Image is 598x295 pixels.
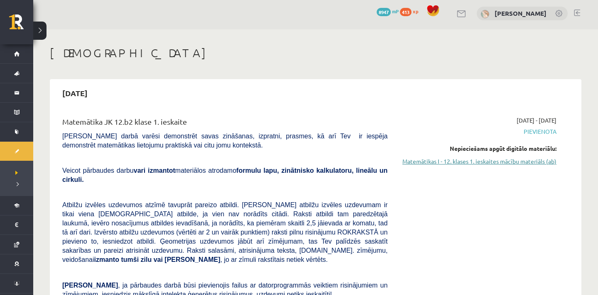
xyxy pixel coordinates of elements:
[481,10,489,18] img: Marta Laura Neļķe
[134,167,175,174] b: vari izmantot
[50,46,581,60] h1: [DEMOGRAPHIC_DATA]
[62,282,118,289] span: [PERSON_NAME]
[400,8,412,16] span: 413
[413,8,418,15] span: xp
[62,167,387,183] span: Veicot pārbaudes darbu materiālos atrodamo
[400,8,422,15] a: 413 xp
[377,8,399,15] a: 8947 mP
[400,144,556,153] div: Nepieciešams apgūt digitālo materiālu:
[495,9,547,17] a: [PERSON_NAME]
[62,201,387,263] span: Atbilžu izvēles uzdevumos atzīmē tavuprāt pareizo atbildi. [PERSON_NAME] atbilžu izvēles uzdevuma...
[392,8,399,15] span: mP
[400,127,556,136] span: Pievienota
[9,15,33,35] a: Rīgas 1. Tālmācības vidusskola
[62,116,387,131] div: Matemātika JK 12.b2 klase 1. ieskaite
[54,83,96,103] h2: [DATE]
[94,256,119,263] b: izmanto
[121,256,220,263] b: tumši zilu vai [PERSON_NAME]
[400,157,556,166] a: Matemātikas I - 12. klases 1. ieskaites mācību materiāls (ab)
[517,116,556,125] span: [DATE] - [DATE]
[62,133,387,149] span: [PERSON_NAME] darbā varēsi demonstrēt savas zināšanas, izpratni, prasmes, kā arī Tev ir iespēja d...
[62,167,387,183] b: formulu lapu, zinātnisko kalkulatoru, lineālu un cirkuli.
[377,8,391,16] span: 8947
